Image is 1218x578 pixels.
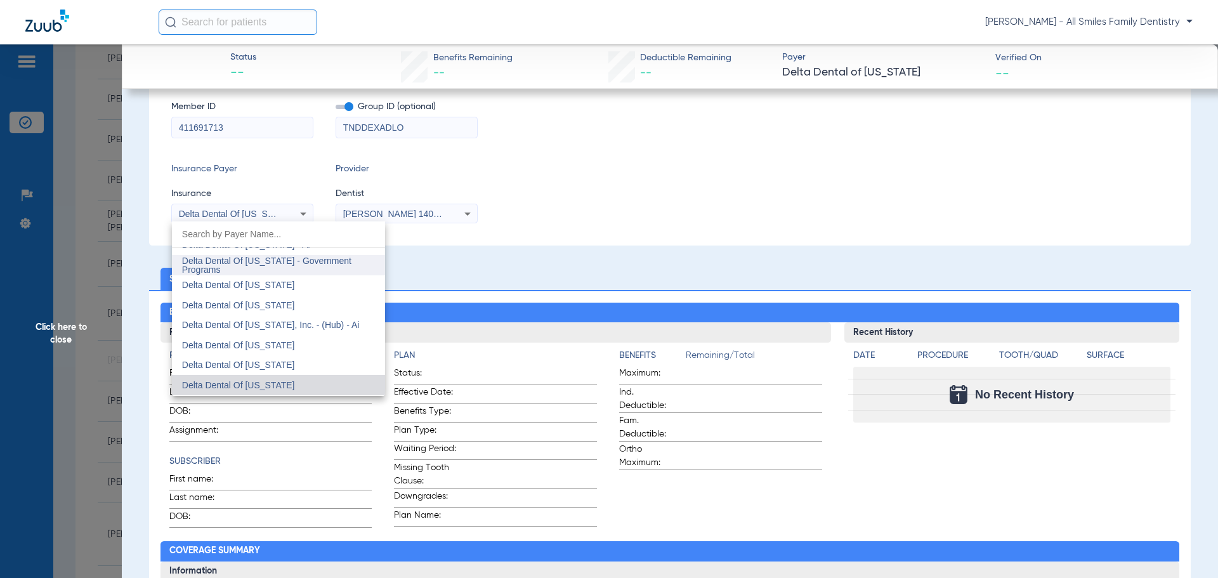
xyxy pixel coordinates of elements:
[182,256,351,275] span: Delta Dental Of [US_STATE] - Government Programs
[182,320,360,330] span: Delta Dental Of [US_STATE], Inc. - (Hub) - Ai
[182,380,295,390] span: Delta Dental Of [US_STATE]
[182,340,295,350] span: Delta Dental Of [US_STATE]
[182,360,295,370] span: Delta Dental Of [US_STATE]
[172,221,385,247] input: dropdown search
[182,280,295,290] span: Delta Dental Of [US_STATE]
[1155,517,1218,578] iframe: Chat Widget
[182,300,295,310] span: Delta Dental Of [US_STATE]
